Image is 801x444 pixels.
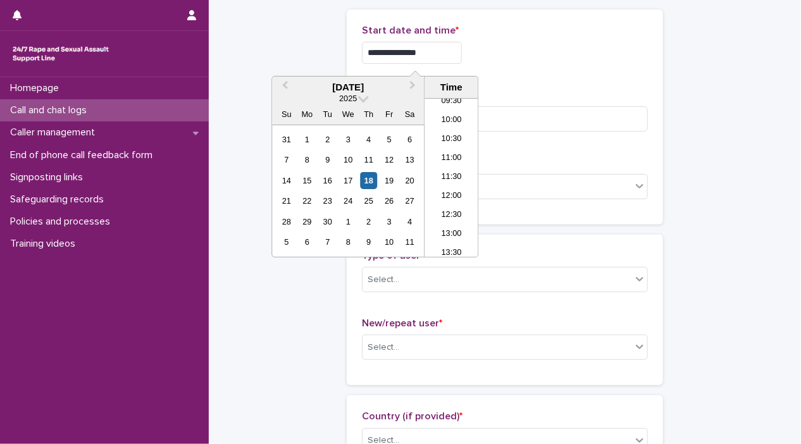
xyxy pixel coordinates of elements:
div: Choose Saturday, September 6th, 2025 [401,131,418,148]
div: Choose Thursday, October 2nd, 2025 [360,213,377,230]
div: Choose Wednesday, October 8th, 2025 [340,233,357,250]
div: Choose Saturday, October 4th, 2025 [401,213,418,230]
div: Choose Monday, September 22nd, 2025 [299,192,316,209]
div: Th [360,106,377,123]
p: Homepage [5,82,69,94]
div: Choose Sunday, October 5th, 2025 [278,233,295,250]
div: Choose Thursday, October 9th, 2025 [360,233,377,250]
div: Choose Saturday, September 27th, 2025 [401,192,418,209]
div: Choose Monday, September 29th, 2025 [299,213,316,230]
div: Choose Sunday, September 14th, 2025 [278,172,295,189]
div: Choose Friday, September 19th, 2025 [381,172,398,189]
p: Policies and processes [5,216,120,228]
div: Choose Thursday, September 18th, 2025 [360,172,377,189]
div: Choose Monday, September 1st, 2025 [299,131,316,148]
li: 13:00 [425,225,478,244]
p: Training videos [5,238,85,250]
div: Choose Friday, October 3rd, 2025 [381,213,398,230]
div: Choose Thursday, September 11th, 2025 [360,151,377,168]
div: Choose Wednesday, September 24th, 2025 [340,192,357,209]
span: Country (if provided) [362,411,463,421]
div: We [340,106,357,123]
div: Fr [381,106,398,123]
div: Time [428,82,475,93]
div: Choose Thursday, September 4th, 2025 [360,131,377,148]
div: Choose Monday, September 8th, 2025 [299,151,316,168]
li: 10:30 [425,130,478,149]
p: Caller management [5,126,105,139]
div: Choose Friday, September 5th, 2025 [381,131,398,148]
div: Mo [299,106,316,123]
div: Choose Thursday, September 25th, 2025 [360,192,377,209]
span: Start date and time [362,25,459,35]
div: Choose Tuesday, September 16th, 2025 [319,172,336,189]
div: Choose Sunday, September 7th, 2025 [278,151,295,168]
div: month 2025-09 [276,129,420,252]
div: Choose Wednesday, September 17th, 2025 [340,172,357,189]
li: 10:00 [425,111,478,130]
li: 12:00 [425,187,478,206]
div: Choose Tuesday, October 7th, 2025 [319,233,336,250]
div: Choose Tuesday, September 30th, 2025 [319,213,336,230]
li: 11:00 [425,149,478,168]
div: Choose Saturday, September 20th, 2025 [401,172,418,189]
div: Choose Wednesday, October 1st, 2025 [340,213,357,230]
div: Choose Saturday, October 11th, 2025 [401,233,418,250]
p: Safeguarding records [5,194,114,206]
p: Signposting links [5,171,93,183]
li: 13:30 [425,244,478,263]
li: 11:30 [425,168,478,187]
div: Su [278,106,295,123]
div: Choose Friday, September 12th, 2025 [381,151,398,168]
div: Tu [319,106,336,123]
p: Call and chat logs [5,104,97,116]
div: Choose Monday, September 15th, 2025 [299,172,316,189]
li: 12:30 [425,206,478,225]
div: Select... [368,273,399,287]
button: Previous Month [273,78,294,98]
span: Type of user [362,250,423,261]
p: End of phone call feedback form [5,149,163,161]
div: [DATE] [272,82,424,93]
div: Choose Monday, October 6th, 2025 [299,233,316,250]
div: Choose Sunday, August 31st, 2025 [278,131,295,148]
button: Next Month [404,78,424,98]
div: Choose Wednesday, September 3rd, 2025 [340,131,357,148]
div: Choose Wednesday, September 10th, 2025 [340,151,357,168]
div: Choose Tuesday, September 2nd, 2025 [319,131,336,148]
div: Choose Sunday, September 28th, 2025 [278,213,295,230]
span: 2025 [339,94,357,103]
div: Choose Friday, October 10th, 2025 [381,233,398,250]
div: Sa [401,106,418,123]
div: Choose Tuesday, September 9th, 2025 [319,151,336,168]
li: 09:30 [425,92,478,111]
div: Choose Friday, September 26th, 2025 [381,192,398,209]
div: Choose Saturday, September 13th, 2025 [401,151,418,168]
span: New/repeat user [362,318,442,328]
div: Choose Tuesday, September 23rd, 2025 [319,192,336,209]
div: Choose Sunday, September 21st, 2025 [278,192,295,209]
div: Select... [368,341,399,354]
img: rhQMoQhaT3yELyF149Cw [10,41,111,66]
